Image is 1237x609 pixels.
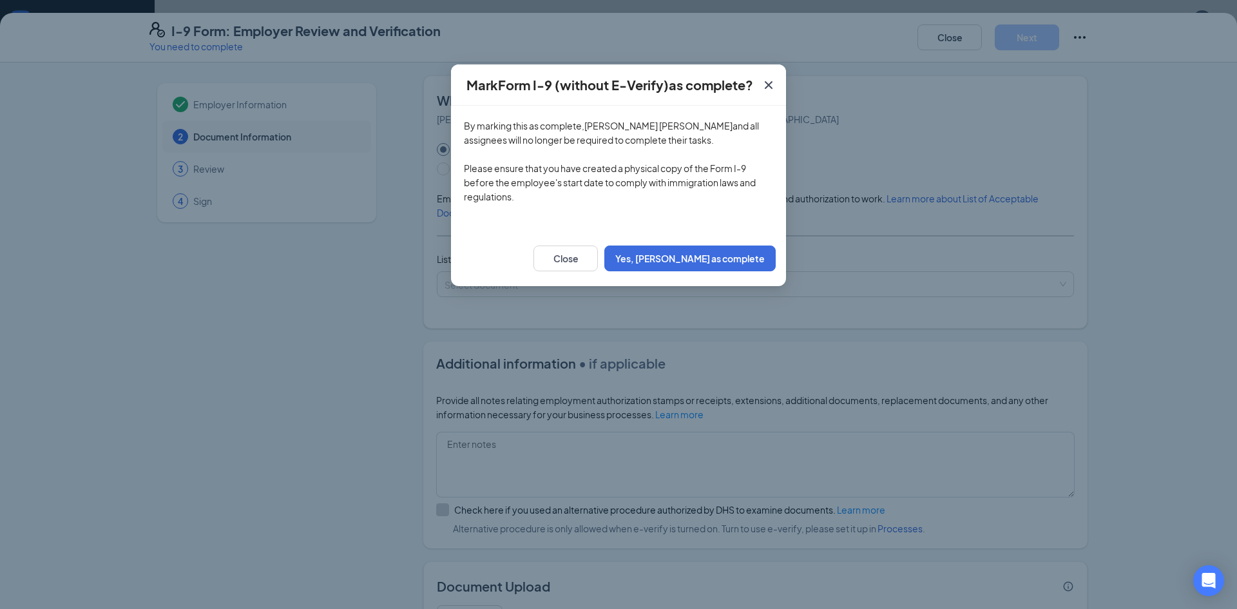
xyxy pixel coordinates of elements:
button: Close [533,246,598,271]
svg: Cross [761,77,776,93]
button: Close [751,64,786,106]
span: By marking this as complete, [PERSON_NAME] [PERSON_NAME] and all assignees will no longer be requ... [464,120,759,202]
h4: Mark Form I-9 (without E-Verify) as complete? [466,76,753,94]
div: Open Intercom Messenger [1193,565,1224,596]
button: Yes, [PERSON_NAME] as complete [604,246,776,271]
